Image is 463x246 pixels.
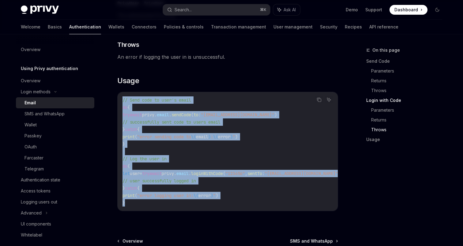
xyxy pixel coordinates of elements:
[135,193,137,198] span: (
[371,76,447,86] a: Returns
[235,134,238,140] span: )
[122,112,130,117] span: try
[16,218,94,229] a: UI components
[175,6,192,13] div: Search...
[16,185,94,196] a: Access tokens
[21,46,40,53] div: Overview
[132,20,156,34] a: Connectors
[130,112,142,117] span: await
[122,141,125,147] span: }
[176,171,189,176] span: email
[130,171,140,176] span: user
[21,77,40,84] div: Overview
[16,130,94,141] a: Passkey
[122,105,127,110] span: do
[16,174,94,185] a: Authentication state
[48,20,62,34] a: Basics
[320,20,337,34] a: Security
[208,134,211,140] span: )
[24,110,65,117] div: SMS and WhatsApp
[127,163,130,169] span: {
[69,20,101,34] a: Authentication
[122,171,130,176] span: let
[233,134,235,140] span: "
[142,171,149,176] span: try
[191,112,194,117] span: (
[122,185,125,191] span: }
[432,5,442,15] button: Toggle dark mode
[21,176,60,184] div: Authentication state
[16,196,94,207] a: Logging users out
[196,134,208,140] span: email
[127,105,130,110] span: {
[122,97,191,103] span: // Send code to user's email
[122,200,125,206] span: }
[198,112,201,117] span: :
[24,121,37,129] div: Wallet
[290,238,337,244] a: SMS and WhatsApp
[21,6,59,14] img: dark logo
[262,171,265,176] span: :
[21,20,40,34] a: Welcome
[191,171,223,176] span: loginWithCode
[157,112,169,117] span: email
[213,134,218,140] span: \(
[122,134,135,140] span: print
[369,20,398,34] a: API reference
[16,163,94,174] a: Telegram
[135,134,137,140] span: (
[21,198,57,206] div: Logging users out
[265,171,338,176] span: "[EMAIL_ADDRESS][DOMAIN_NAME]"
[371,66,447,76] a: Parameters
[225,171,245,176] span: "123456"
[24,165,44,173] div: Telegram
[24,154,43,162] div: Farcaster
[189,171,191,176] span: .
[122,127,125,132] span: }
[325,96,333,104] button: Ask AI
[16,141,94,152] a: OAuth
[16,119,94,130] a: Wallet
[16,108,94,119] a: SMS and WhatsApp
[117,76,139,86] span: Usage
[213,193,216,198] span: "
[16,229,94,240] a: Whitelabel
[171,112,191,117] span: sendCode
[191,134,196,140] span: \(
[21,187,51,195] div: Access tokens
[137,185,140,191] span: {
[394,7,418,13] span: Dashboard
[345,20,362,34] a: Recipes
[122,238,143,244] span: Overview
[164,20,204,34] a: Policies & controls
[21,231,42,239] div: Whitelabel
[223,171,225,176] span: (
[366,135,447,144] a: Usage
[273,20,313,34] a: User management
[122,119,220,125] span: // successfully sent code to users email
[16,97,94,108] a: Email
[390,5,427,15] a: Dashboard
[194,112,198,117] span: to
[372,47,400,54] span: On this page
[218,134,230,140] span: error
[247,171,262,176] span: sentTo
[163,4,270,15] button: Search...⌘K
[16,75,94,86] a: Overview
[140,171,142,176] span: =
[274,112,277,117] span: )
[125,127,137,132] span: catch
[122,178,196,184] span: // user successfully logged in
[211,193,213,198] span: )
[245,171,247,176] span: ,
[118,238,143,244] a: Overview
[117,40,139,49] span: Throws
[169,112,171,117] span: .
[365,7,382,13] a: Support
[366,95,447,105] a: Login with Code
[216,193,218,198] span: )
[137,193,194,198] span: "error logging user in:
[16,44,94,55] a: Overview
[371,125,447,135] a: Throws
[284,7,296,13] span: Ask AI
